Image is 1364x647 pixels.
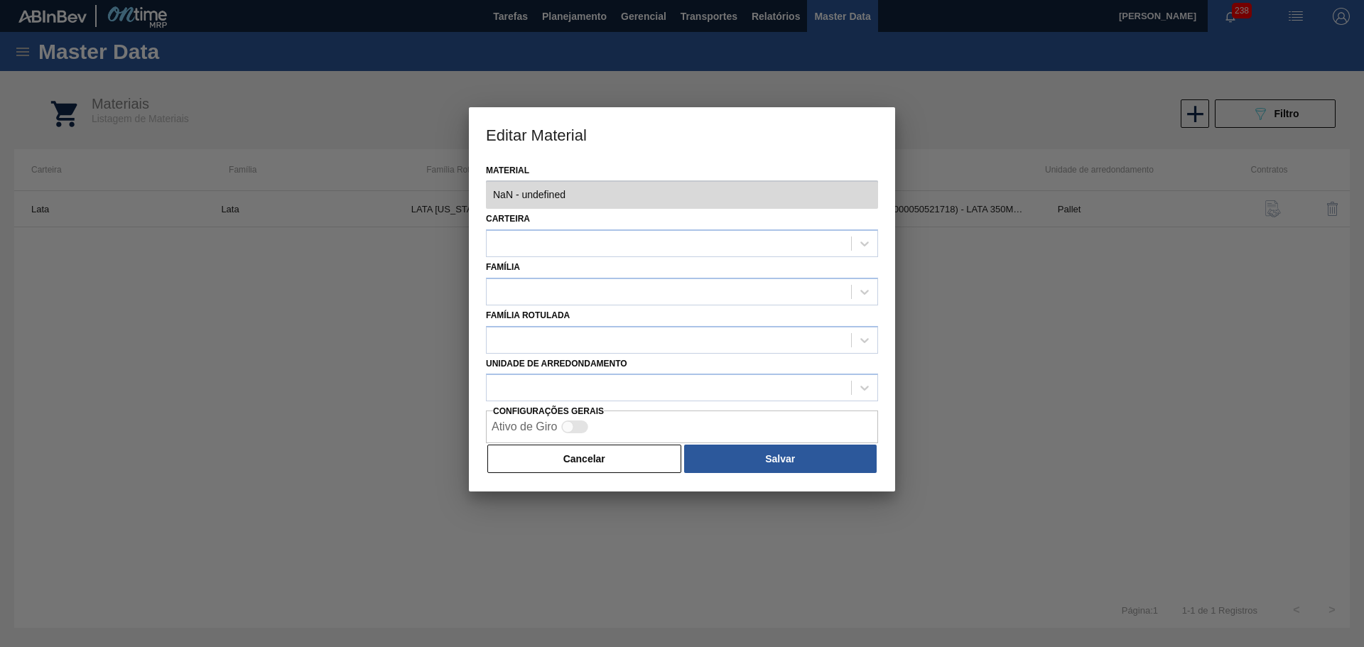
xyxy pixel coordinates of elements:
label: Família Rotulada [486,310,570,320]
label: Configurações Gerais [493,406,604,416]
button: Cancelar [487,445,681,473]
label: Ativo de Giro [492,420,557,433]
label: Material [486,161,878,181]
label: Família [486,262,520,272]
button: Salvar [684,445,877,473]
h3: Editar Material [469,107,895,161]
label: Unidade de arredondamento [486,359,627,369]
label: Carteira [486,214,530,224]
